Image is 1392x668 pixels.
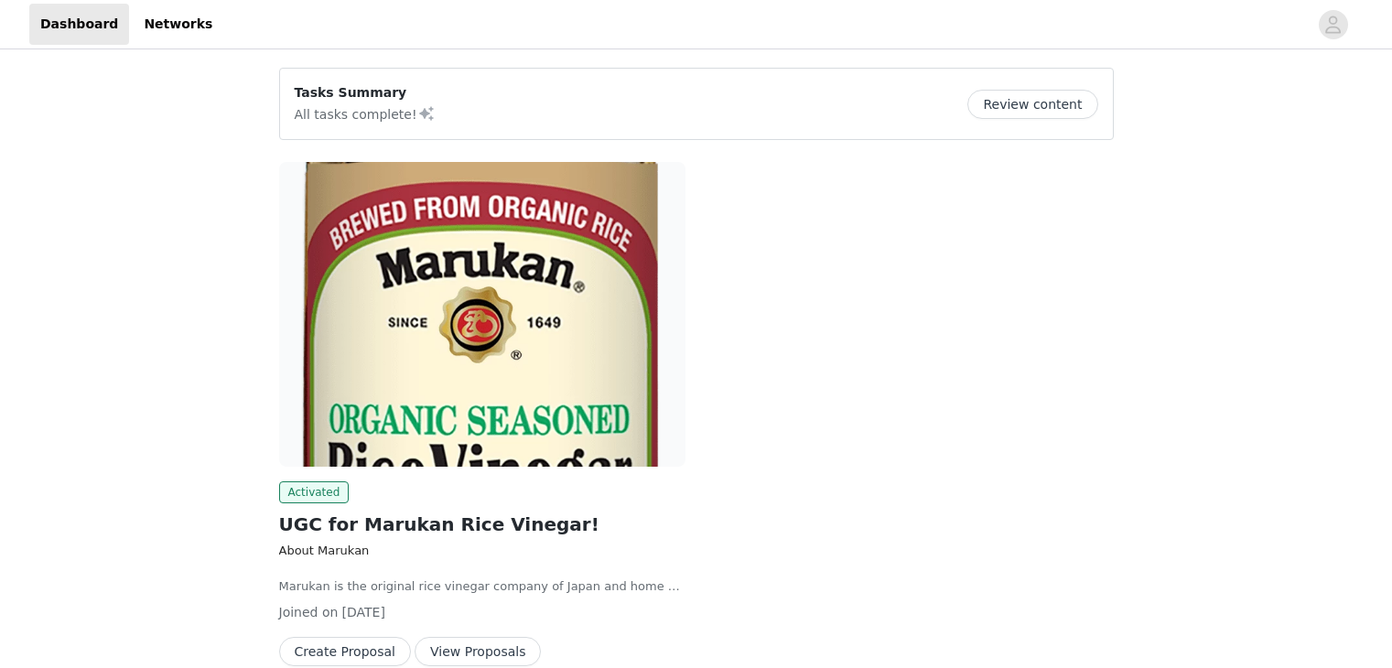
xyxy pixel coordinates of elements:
[967,90,1097,119] button: Review content
[133,4,223,45] a: Networks
[295,83,436,102] p: Tasks Summary
[279,637,411,666] button: Create Proposal
[415,645,541,659] a: View Proposals
[279,162,685,467] img: Marukan (JOybyte)
[29,4,129,45] a: Dashboard
[279,481,350,503] span: Activated
[415,637,541,666] button: View Proposals
[1324,10,1342,39] div: avatar
[279,605,339,620] span: Joined on
[279,511,685,538] h2: UGC for Marukan Rice Vinegar!
[279,542,685,560] h3: About Marukan
[342,605,385,620] span: [DATE]
[295,102,436,124] p: All tasks complete!
[279,577,685,596] p: Marukan is the original rice vinegar company of Japan and home of The World’s Finest Rice Vinegar...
